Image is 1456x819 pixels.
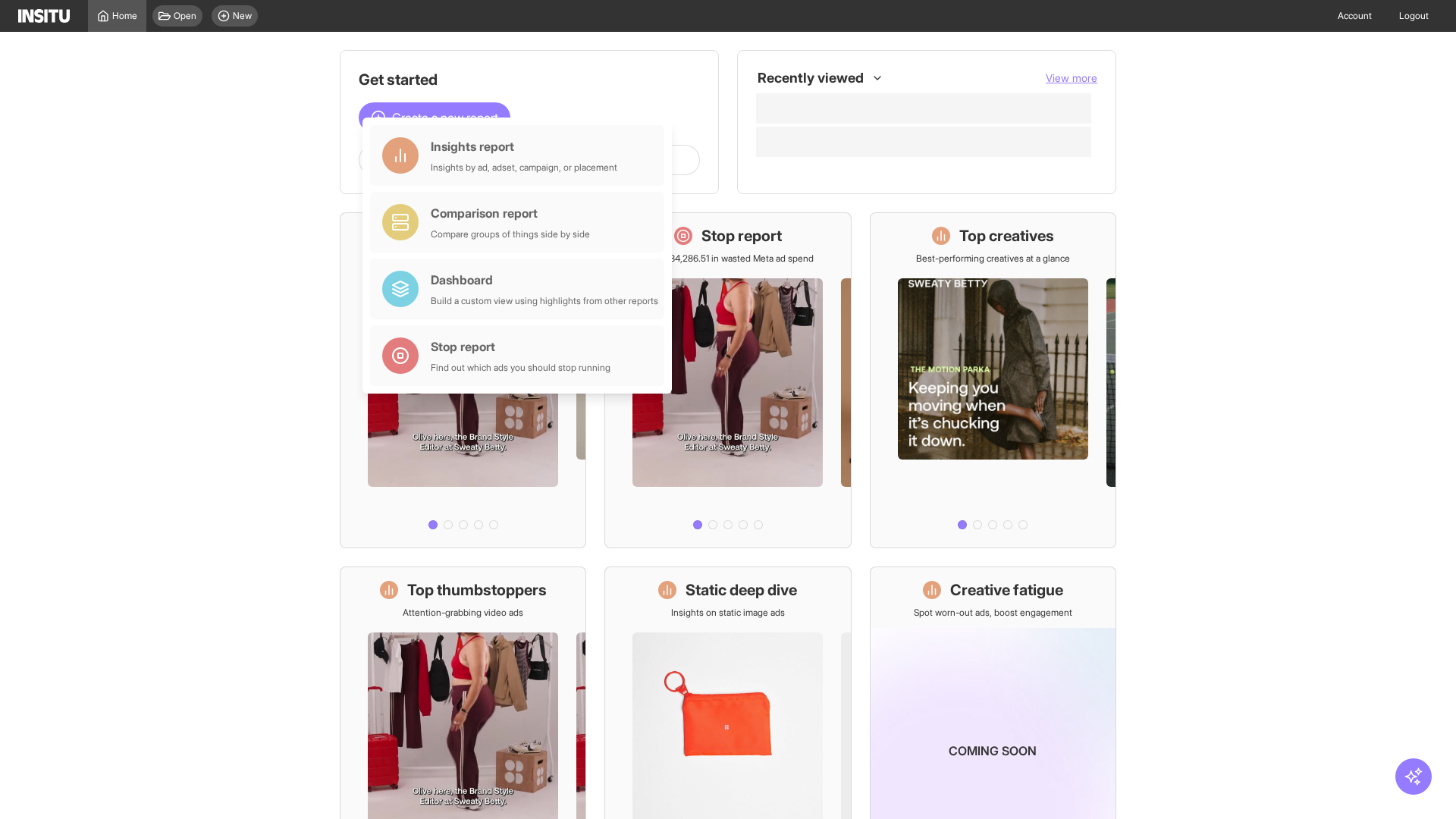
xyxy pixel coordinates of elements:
[431,228,590,240] div: Compare groups of things side by side
[686,579,797,601] h1: Static deep dive
[642,253,814,265] p: Save £34,286.51 in wasted Meta ad spend
[403,607,523,619] p: Attention-grabbing video ads
[359,69,700,90] h1: Get started
[431,162,617,174] div: Insights by ad, adset, campaign, or placement
[340,212,586,548] a: What's live nowSee all active ads instantly
[431,204,590,222] div: Comparison report
[604,212,851,548] a: Stop reportSave £34,286.51 in wasted Meta ad spend
[431,295,658,307] div: Build a custom view using highlights from other reports
[112,10,137,22] span: Home
[431,337,610,356] div: Stop report
[392,108,498,127] span: Create a new report
[916,253,1070,265] p: Best-performing creatives at a glance
[174,10,196,22] span: Open
[1046,71,1097,86] button: View more
[18,9,70,23] img: Logo
[431,362,610,374] div: Find out which ads you should stop running
[701,225,782,246] h1: Stop report
[671,607,785,619] p: Insights on static image ads
[359,102,510,133] button: Create a new report
[431,137,617,155] div: Insights report
[407,579,547,601] h1: Top thumbstoppers
[1046,71,1097,84] span: View more
[870,212,1116,548] a: Top creativesBest-performing creatives at a glance
[959,225,1054,246] h1: Top creatives
[431,271,658,289] div: Dashboard
[233,10,252,22] span: New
